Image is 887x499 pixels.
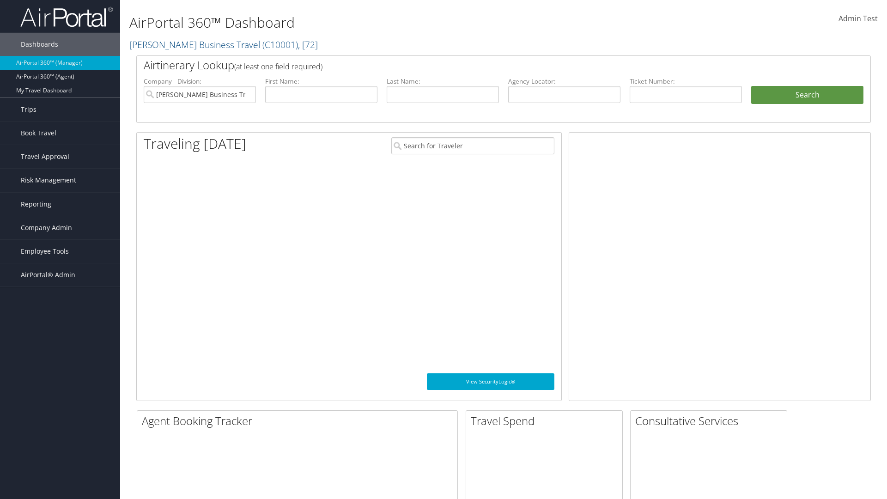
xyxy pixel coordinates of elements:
[21,216,72,239] span: Company Admin
[129,13,628,32] h1: AirPortal 360™ Dashboard
[21,98,36,121] span: Trips
[20,6,113,28] img: airportal-logo.png
[387,77,499,86] label: Last Name:
[630,77,742,86] label: Ticket Number:
[21,193,51,216] span: Reporting
[21,145,69,168] span: Travel Approval
[298,38,318,51] span: , [ 72 ]
[144,57,802,73] h2: Airtinerary Lookup
[751,86,863,104] button: Search
[265,77,377,86] label: First Name:
[21,122,56,145] span: Book Travel
[142,413,457,429] h2: Agent Booking Tracker
[471,413,622,429] h2: Travel Spend
[234,61,322,72] span: (at least one field required)
[838,13,878,24] span: Admin Test
[21,240,69,263] span: Employee Tools
[635,413,787,429] h2: Consultative Services
[427,373,554,390] a: View SecurityLogic®
[21,263,75,286] span: AirPortal® Admin
[144,134,246,153] h1: Traveling [DATE]
[21,33,58,56] span: Dashboards
[262,38,298,51] span: ( C10001 )
[144,77,256,86] label: Company - Division:
[838,5,878,33] a: Admin Test
[21,169,76,192] span: Risk Management
[391,137,554,154] input: Search for Traveler
[129,38,318,51] a: [PERSON_NAME] Business Travel
[508,77,620,86] label: Agency Locator:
